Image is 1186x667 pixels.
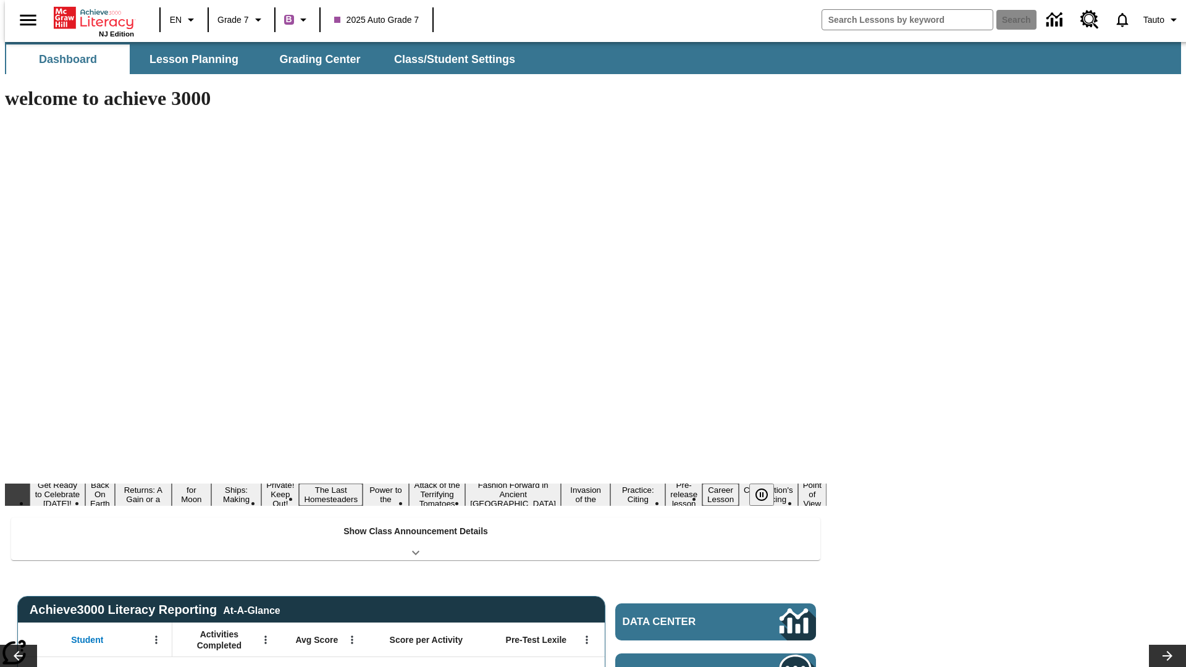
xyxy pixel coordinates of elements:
span: NJ Edition [99,30,134,38]
button: Slide 6 Private! Keep Out! [261,479,299,510]
button: Open Menu [147,631,166,649]
button: Class/Student Settings [384,44,525,74]
button: Profile/Settings [1138,9,1186,31]
span: Score per Activity [390,634,463,645]
span: Pre-Test Lexile [506,634,567,645]
span: 2025 Auto Grade 7 [334,14,419,27]
button: Boost Class color is purple. Change class color [279,9,316,31]
button: Slide 2 Back On Earth [85,479,115,510]
span: Avg Score [295,634,338,645]
div: Pause [749,484,786,506]
div: SubNavbar [5,44,526,74]
button: Open Menu [578,631,596,649]
button: Slide 4 Time for Moon Rules? [172,474,211,515]
span: Student [71,634,103,645]
p: Show Class Announcement Details [343,525,488,538]
div: Home [54,4,134,38]
button: Open side menu [10,2,46,38]
button: Slide 7 The Last Homesteaders [299,484,363,506]
button: Open Menu [256,631,275,649]
span: EN [170,14,182,27]
a: Resource Center, Will open in new tab [1073,3,1106,36]
button: Slide 12 Mixed Practice: Citing Evidence [610,474,665,515]
a: Data Center [615,603,816,640]
span: Activities Completed [179,629,260,651]
button: Slide 13 Pre-release lesson [665,479,702,510]
button: Lesson Planning [132,44,256,74]
button: Slide 15 The Constitution's Balancing Act [739,474,798,515]
button: Grading Center [258,44,382,74]
button: Pause [749,484,774,506]
button: Slide 10 Fashion Forward in Ancient Rome [465,479,561,510]
input: search field [822,10,993,30]
button: Slide 8 Solar Power to the People [363,474,409,515]
button: Open Menu [343,631,361,649]
button: Lesson carousel, Next [1149,645,1186,667]
button: Slide 14 Career Lesson [702,484,739,506]
button: Slide 11 The Invasion of the Free CD [561,474,610,515]
span: Tauto [1143,14,1164,27]
span: Data Center [623,616,738,628]
button: Language: EN, Select a language [164,9,204,31]
a: Notifications [1106,4,1138,36]
button: Slide 3 Free Returns: A Gain or a Drain? [115,474,172,515]
div: At-A-Glance [223,603,280,616]
button: Slide 5 Cruise Ships: Making Waves [211,474,261,515]
span: Achieve3000 Literacy Reporting [30,603,280,617]
button: Slide 1 Get Ready to Celebrate Juneteenth! [30,479,85,510]
button: Slide 16 Point of View [798,479,826,510]
a: Home [54,6,134,30]
h1: welcome to achieve 3000 [5,87,826,110]
button: Slide 9 Attack of the Terrifying Tomatoes [409,479,465,510]
div: SubNavbar [5,42,1181,74]
a: Data Center [1039,3,1073,37]
button: Grade: Grade 7, Select a grade [212,9,271,31]
div: Show Class Announcement Details [11,518,820,560]
button: Dashboard [6,44,130,74]
span: B [286,12,292,27]
span: Grade 7 [217,14,249,27]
